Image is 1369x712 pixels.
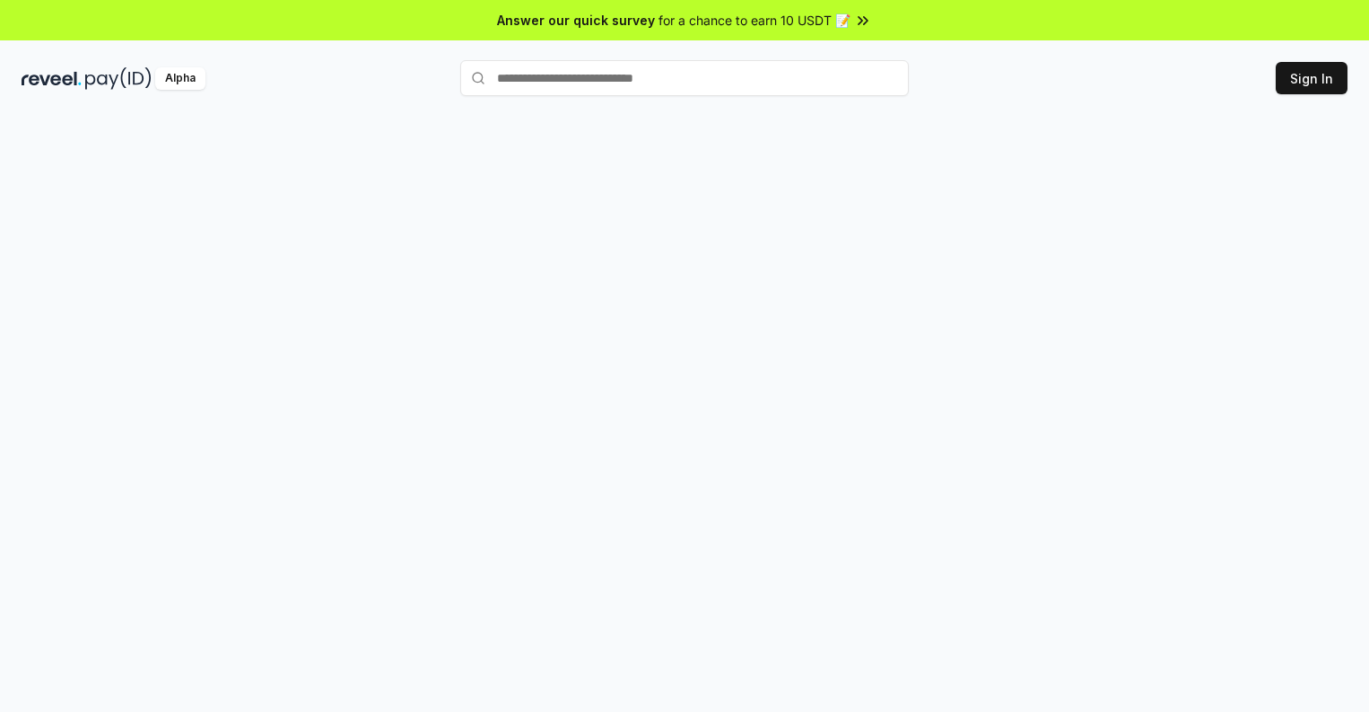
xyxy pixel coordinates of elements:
[85,67,152,90] img: pay_id
[497,11,655,30] span: Answer our quick survey
[22,67,82,90] img: reveel_dark
[1276,62,1347,94] button: Sign In
[658,11,850,30] span: for a chance to earn 10 USDT 📝
[155,67,205,90] div: Alpha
